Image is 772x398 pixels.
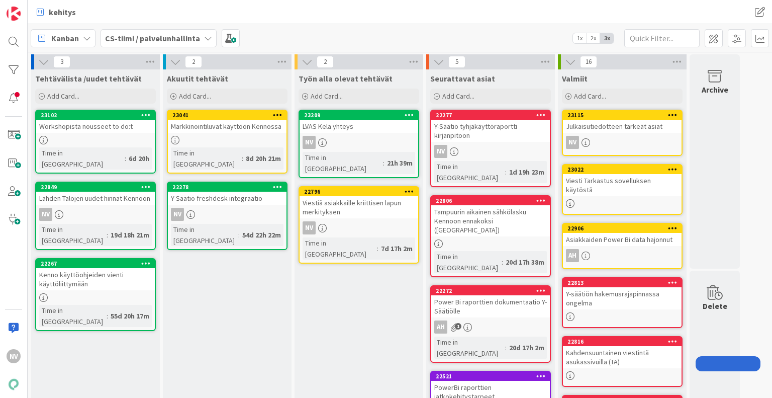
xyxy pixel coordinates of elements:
[436,373,550,380] div: 22521
[47,92,79,101] span: Add Card...
[563,165,682,174] div: 23022
[311,92,343,101] span: Add Card...
[36,259,155,290] div: 22267Kenno käyttöohjeiden vienti käyttöliittymään
[168,183,286,192] div: 22278
[125,153,126,164] span: :
[105,33,200,43] b: CS-tiimi / palvelunhallinta
[574,92,606,101] span: Add Card...
[436,197,550,204] div: 22806
[507,167,547,178] div: 1d 19h 23m
[562,73,588,84] span: Valmiit
[624,29,700,47] input: Quick Filter...
[299,73,393,84] span: Työn alla olevat tehtävät
[563,249,682,262] div: AH
[39,224,107,246] div: Time in [GEOGRAPHIC_DATA]
[567,225,682,232] div: 22906
[562,223,683,269] a: 22906Asiakkaiden Power Bi data hajonnutAH
[168,120,286,133] div: Markkinointiluvat käyttöön Kennossa
[562,277,683,328] a: 22813Y-säätiön hakemusrajapinnassa ongelma
[167,73,228,84] span: Akuutit tehtävät
[505,167,507,178] span: :
[39,208,52,221] div: NV
[431,295,550,317] div: Power Bi raporttien dokumentaatio Y-Säätiölle
[562,110,683,156] a: 23115Julkaisutiedotteen tärkeät asiatNV
[41,112,155,119] div: 23102
[431,286,550,295] div: 22272
[563,174,682,196] div: Viesti Tarkastus sovelluksen käytöstä
[168,183,286,205] div: 22278Y-Säätiö freshdesk integraatio
[41,260,155,267] div: 22267
[431,372,550,381] div: 22521
[36,259,155,268] div: 22267
[566,136,579,149] div: NV
[563,111,682,120] div: 23115
[304,188,418,195] div: 22796
[431,205,550,236] div: Tampuurin aikainen sähkölasku Kennoon ennakoksi ([GEOGRAPHIC_DATA])
[108,310,152,322] div: 55d 20h 17m
[567,279,682,286] div: 22813
[300,111,418,133] div: 23209LVAS Kela yhteys
[563,337,682,346] div: 22816
[563,346,682,368] div: Kahdensuuntainen viestintä asukassivuilla (TA)
[300,111,418,120] div: 23209
[36,183,155,205] div: 22849Lahden Talojen uudet hinnat Kennoon
[39,305,107,327] div: Time in [GEOGRAPHIC_DATA]
[36,268,155,290] div: Kenno käyttöohjeiden vienti käyttöliittymään
[126,153,152,164] div: 6d 20h
[108,229,152,241] div: 19d 18h 21m
[563,337,682,368] div: 22816Kahdensuuntainen viestintä asukassivuilla (TA)
[431,286,550,317] div: 22272Power Bi raporttien dokumentaatio Y-Säätiölle
[563,278,682,309] div: 22813Y-säätiön hakemusrajapinnassa ongelma
[430,195,551,277] a: 22806Tampuurin aikainen sähkölasku Kennoon ennakoksi ([GEOGRAPHIC_DATA])Time in [GEOGRAPHIC_DATA]...
[41,184,155,191] div: 22849
[563,233,682,246] div: Asiakkaiden Power Bi data hajonnut
[434,251,502,273] div: Time in [GEOGRAPHIC_DATA]
[7,377,21,391] img: avatar
[300,120,418,133] div: LVAS Kela yhteys
[36,111,155,120] div: 23102
[563,111,682,133] div: 23115Julkaisutiedotteen tärkeät asiat
[300,187,418,218] div: 22796Viestiä asiakkaille kriittisen lapun merkityksen
[167,182,287,250] a: 22278Y-Säätiö freshdesk integraatioNVTime in [GEOGRAPHIC_DATA]:54d 22h 22m
[563,136,682,149] div: NV
[168,208,286,221] div: NV
[442,92,474,101] span: Add Card...
[507,342,547,353] div: 20d 17h 2m
[300,196,418,218] div: Viestiä asiakkaille kriittisen lapun merkityksen
[185,56,202,68] span: 2
[36,120,155,133] div: Workshopista nousseet to do:t
[240,229,283,241] div: 54d 22h 22m
[431,120,550,142] div: Y-Säätiö tyhjäkäyttöraportti kirjanpitoon
[436,112,550,119] div: 22277
[36,183,155,192] div: 22849
[430,73,495,84] span: Seurattavat asiat
[703,300,727,312] div: Delete
[36,208,155,221] div: NV
[36,111,155,133] div: 23102Workshopista nousseet to do:t
[434,321,447,334] div: AH
[167,110,287,174] a: 23041Markkinointiluvat käyttöön KennossaTime in [GEOGRAPHIC_DATA]:8d 20h 21m
[171,208,184,221] div: NV
[562,164,683,215] a: 23022Viesti Tarkastus sovelluksen käytöstä
[434,337,505,359] div: Time in [GEOGRAPHIC_DATA]
[107,229,108,241] span: :
[431,321,550,334] div: AH
[171,147,242,170] div: Time in [GEOGRAPHIC_DATA]
[39,147,125,170] div: Time in [GEOGRAPHIC_DATA]
[600,33,614,43] span: 3x
[436,287,550,294] div: 22272
[448,56,465,68] span: 5
[168,111,286,133] div: 23041Markkinointiluvat käyttöön Kennossa
[567,112,682,119] div: 23115
[562,336,683,387] a: 22816Kahdensuuntainen viestintä asukassivuilla (TA)
[567,166,682,173] div: 23022
[35,110,156,174] a: 23102Workshopista nousseet to do:tTime in [GEOGRAPHIC_DATA]:6d 20h
[431,196,550,236] div: 22806Tampuurin aikainen sähkölasku Kennoon ennakoksi ([GEOGRAPHIC_DATA])
[304,112,418,119] div: 23209
[563,165,682,196] div: 23022Viesti Tarkastus sovelluksen käytöstä
[300,221,418,234] div: NV
[455,323,461,330] span: 1
[384,157,415,169] div: 21h 39m
[505,342,507,353] span: :
[31,3,82,21] a: kehitys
